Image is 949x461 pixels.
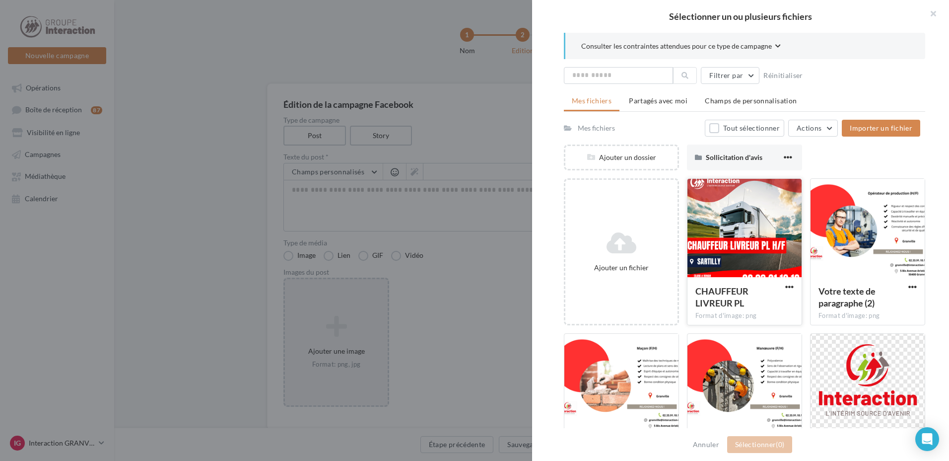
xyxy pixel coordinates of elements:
[776,440,784,449] span: (0)
[569,263,674,273] div: Ajouter un fichier
[581,41,781,53] button: Consulter les contraintes attendues pour ce type de campagne
[689,439,723,451] button: Annuler
[572,96,611,105] span: Mes fichiers
[548,12,933,21] h2: Sélectionner un ou plusieurs fichiers
[759,70,807,81] button: Réinitialiser
[581,41,772,51] span: Consulter les contraintes attendues pour ce type de campagne
[565,153,678,162] div: Ajouter un dossier
[578,123,615,133] div: Mes fichiers
[701,67,759,84] button: Filtrer par
[788,120,838,137] button: Actions
[705,96,797,105] span: Champs de personnalisation
[818,311,917,320] div: Format d'image: png
[695,311,794,320] div: Format d'image: png
[706,153,762,161] span: Sollicitation d'avis
[915,427,939,451] div: Open Intercom Messenger
[850,124,912,132] span: Importer un fichier
[797,124,821,132] span: Actions
[818,286,876,308] span: Votre texte de paragraphe (2)
[695,286,748,308] span: CHAUFFEUR LIVREUR PL
[705,120,784,137] button: Tout sélectionner
[629,96,687,105] span: Partagés avec moi
[727,436,792,453] button: Sélectionner(0)
[842,120,920,137] button: Importer un fichier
